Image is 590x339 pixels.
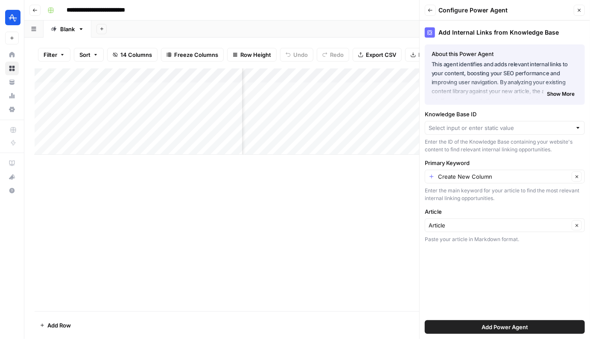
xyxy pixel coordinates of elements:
label: Primary Keyword [425,159,585,167]
a: Home [5,48,19,62]
div: Paste your article in Markdown format. [425,236,585,243]
p: This agent identifies and adds relevant internal links to your content, boosting your SEO perform... [432,60,578,96]
button: Export CSV [353,48,402,62]
span: Undo [293,50,308,59]
span: 14 Columns [120,50,152,59]
button: Freeze Columns [161,48,224,62]
a: Settings [5,103,19,116]
div: What's new? [6,171,18,183]
div: Enter the ID of the Knowledge Base containing your website's content to find relevant internal li... [425,138,585,153]
span: Filter [44,50,57,59]
a: Usage [5,89,19,103]
button: Row Height [227,48,277,62]
div: Enter the main keyword for your article to find the most relevant internal linking opportunities. [425,187,585,202]
button: What's new? [5,170,19,184]
button: Show More [543,88,578,100]
div: Blank [60,25,75,33]
div: Add Internal Links from Knowledge Base [425,27,585,38]
button: Help + Support [5,184,19,198]
span: Row Height [240,50,271,59]
a: Your Data [5,75,19,89]
button: Redo [317,48,349,62]
button: 14 Columns [107,48,158,62]
span: Add Power Agent [482,323,528,331]
div: About this Power Agent [432,50,578,58]
button: Filter [38,48,70,62]
img: Amplitude Logo [5,10,20,25]
input: Select input or enter static value [429,124,572,132]
a: AirOps Academy [5,156,19,170]
span: Export CSV [366,50,396,59]
span: Redo [330,50,344,59]
a: Browse [5,62,19,75]
span: Show More [547,90,575,98]
label: Article [425,207,585,216]
label: Knowledge Base ID [425,110,585,118]
input: Article [429,221,569,230]
button: Import CSV [405,48,455,62]
button: Sort [74,48,104,62]
span: Add Row [47,321,71,330]
button: Add Row [35,318,76,332]
span: Freeze Columns [174,50,218,59]
input: Create New Column [438,172,569,181]
button: Add Power Agent [425,320,585,334]
a: Blank [44,21,91,38]
span: Import CSV [418,50,449,59]
button: Workspace: Amplitude [5,7,19,28]
button: Undo [280,48,313,62]
span: Sort [79,50,91,59]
